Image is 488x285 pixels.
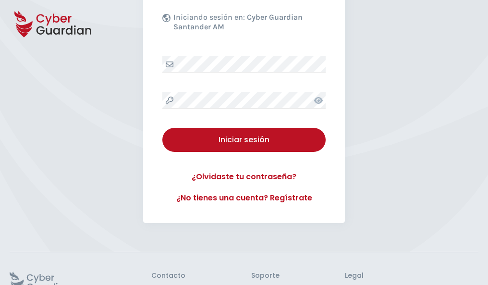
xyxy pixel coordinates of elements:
h3: Legal [345,272,478,280]
div: Iniciar sesión [170,134,318,146]
h3: Soporte [251,272,280,280]
a: ¿No tienes una cuenta? Regístrate [162,192,326,204]
h3: Contacto [151,272,185,280]
button: Iniciar sesión [162,128,326,152]
a: ¿Olvidaste tu contraseña? [162,171,326,183]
